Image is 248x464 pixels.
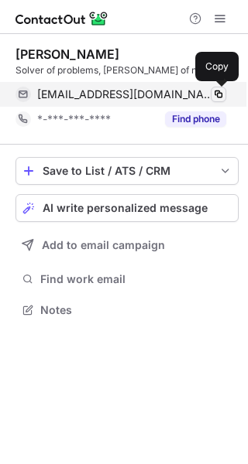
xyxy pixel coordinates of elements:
button: AI write personalized message [15,194,239,222]
span: Notes [40,303,232,317]
button: Reveal Button [165,111,226,127]
button: Find work email [15,268,239,290]
span: Find work email [40,272,232,286]
div: Solver of problems, [PERSON_NAME] of necks [15,63,239,77]
div: [PERSON_NAME] [15,46,119,62]
span: AI write personalized message [43,202,208,214]
span: [EMAIL_ADDRESS][DOMAIN_NAME] [37,87,215,101]
button: save-profile-one-click [15,157,239,185]
button: Notes [15,299,239,321]
span: Add to email campaign [42,239,165,251]
div: Save to List / ATS / CRM [43,165,212,177]
img: ContactOut v5.3.10 [15,9,108,28]
button: Add to email campaign [15,231,239,259]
